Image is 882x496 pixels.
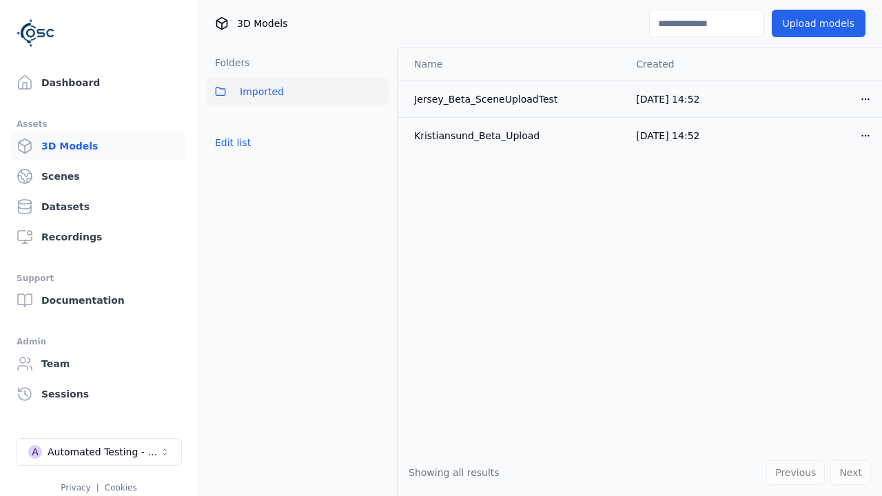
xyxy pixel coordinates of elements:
img: Logo [17,14,55,52]
button: Edit list [207,130,259,155]
span: Imported [240,83,284,100]
button: Select a workspace [17,438,182,466]
div: Automated Testing - Playwright [48,445,159,459]
div: A [28,445,42,459]
th: Created [625,48,754,81]
th: Name [398,48,625,81]
button: Imported [207,78,389,105]
a: Documentation [11,287,187,314]
button: Upload models [772,10,865,37]
a: Scenes [11,163,187,190]
span: [DATE] 14:52 [636,94,699,105]
a: Dashboard [11,69,187,96]
a: Sessions [11,380,187,408]
div: Assets [17,116,181,132]
a: Datasets [11,193,187,220]
div: Support [17,270,181,287]
a: Privacy [61,483,90,493]
h3: Folders [207,56,250,70]
span: Showing all results [409,467,500,478]
div: Jersey_Beta_SceneUploadTest [414,92,614,106]
a: Recordings [11,223,187,251]
a: Team [11,350,187,378]
a: 3D Models [11,132,187,160]
span: 3D Models [237,17,287,30]
span: | [96,483,99,493]
div: Admin [17,333,181,350]
div: Kristiansund_Beta_Upload [414,129,614,143]
span: [DATE] 14:52 [636,130,699,141]
a: Cookies [105,483,137,493]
